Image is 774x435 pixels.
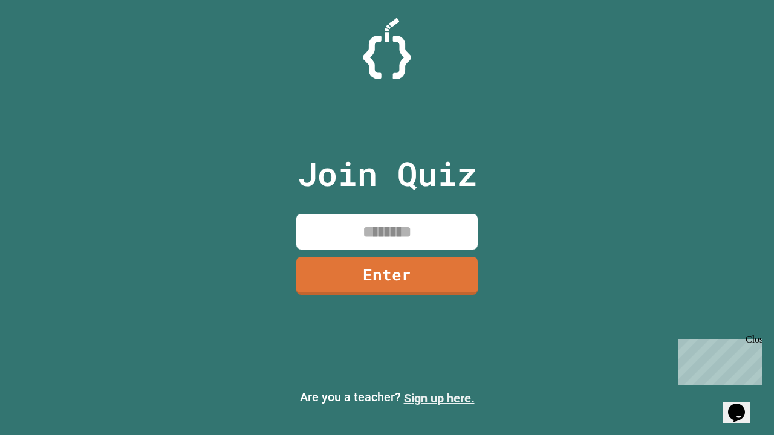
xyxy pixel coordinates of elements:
iframe: chat widget [723,387,762,423]
a: Enter [296,257,478,295]
a: Sign up here. [404,391,475,405]
img: Logo.svg [363,18,411,79]
p: Are you a teacher? [10,388,764,407]
iframe: chat widget [674,334,762,385]
div: Chat with us now!Close [5,5,83,77]
p: Join Quiz [298,149,477,199]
